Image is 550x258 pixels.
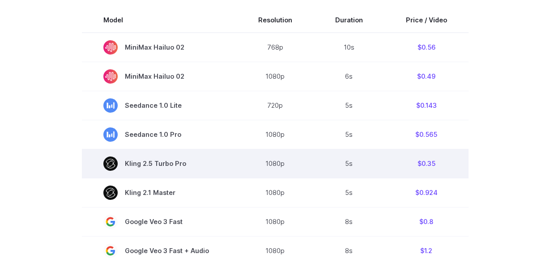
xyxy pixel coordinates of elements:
[237,62,314,91] td: 1080p
[384,178,469,207] td: $0.924
[384,149,469,178] td: $0.35
[384,62,469,91] td: $0.49
[103,186,215,200] span: Kling 2.1 Master
[103,98,215,113] span: Seedance 1.0 Lite
[103,69,215,84] span: MiniMax Hailuo 02
[237,91,314,120] td: 720p
[237,33,314,62] td: 768p
[314,178,384,207] td: 5s
[314,149,384,178] td: 5s
[314,120,384,149] td: 5s
[314,207,384,236] td: 8s
[237,120,314,149] td: 1080p
[384,33,469,62] td: $0.56
[384,8,469,33] th: Price / Video
[314,33,384,62] td: 10s
[103,40,215,55] span: MiniMax Hailuo 02
[237,178,314,207] td: 1080p
[314,62,384,91] td: 6s
[384,120,469,149] td: $0.565
[103,127,215,142] span: Seedance 1.0 Pro
[237,8,314,33] th: Resolution
[103,215,215,229] span: Google Veo 3 Fast
[314,91,384,120] td: 5s
[237,149,314,178] td: 1080p
[314,8,384,33] th: Duration
[82,8,237,33] th: Model
[384,207,469,236] td: $0.8
[237,207,314,236] td: 1080p
[103,244,215,258] span: Google Veo 3 Fast + Audio
[384,91,469,120] td: $0.143
[103,156,215,171] span: Kling 2.5 Turbo Pro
